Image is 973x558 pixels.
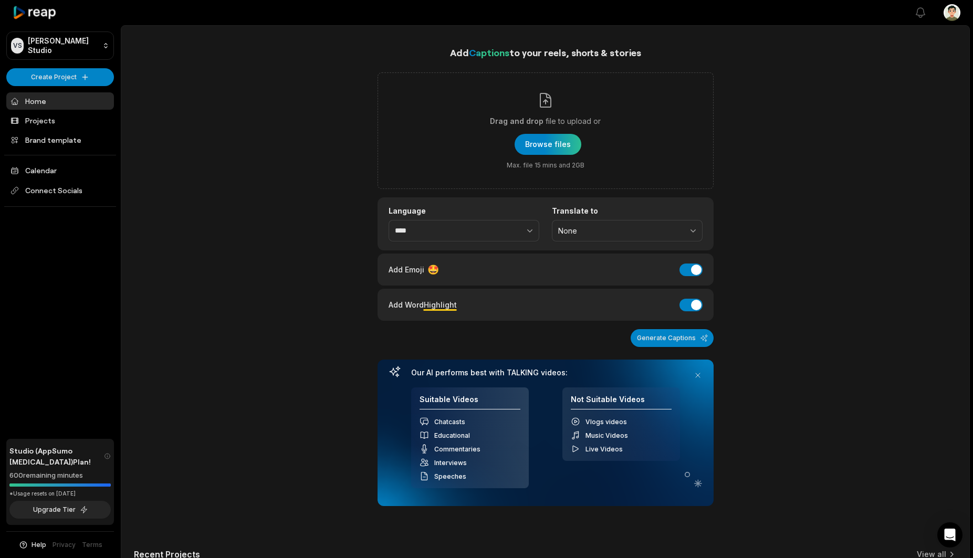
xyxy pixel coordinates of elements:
[434,445,480,453] span: Commentaries
[6,131,114,149] a: Brand template
[571,395,672,410] h4: Not Suitable Videos
[378,45,714,60] h1: Add to your reels, shorts & stories
[11,38,24,54] div: VS
[411,368,680,377] h3: Our AI performs best with TALKING videos:
[469,47,509,58] span: Captions
[585,418,627,426] span: Vlogs videos
[6,92,114,110] a: Home
[6,162,114,179] a: Calendar
[53,540,76,550] a: Privacy
[424,300,457,309] span: Highlight
[585,445,623,453] span: Live Videos
[490,115,543,128] span: Drag and drop
[18,540,46,550] button: Help
[9,501,111,519] button: Upgrade Tier
[434,472,466,480] span: Speeches
[434,459,467,467] span: Interviews
[6,181,114,200] span: Connect Socials
[389,264,424,275] span: Add Emoji
[420,395,520,410] h4: Suitable Videos
[6,112,114,129] a: Projects
[585,431,628,439] span: Music Videos
[9,470,111,481] div: 600 remaining minutes
[9,445,104,467] span: Studio (AppSumo [MEDICAL_DATA]) Plan!
[28,36,98,55] p: [PERSON_NAME] Studio
[515,134,581,155] button: Drag and dropfile to upload orMax. file 15 mins and 2GB
[507,161,584,170] span: Max. file 15 mins and 2GB
[32,540,46,550] span: Help
[6,68,114,86] button: Create Project
[552,206,703,216] label: Translate to
[631,329,714,347] button: Generate Captions
[546,115,601,128] span: file to upload or
[552,220,703,242] button: None
[82,540,102,550] a: Terms
[558,226,682,236] span: None
[389,298,457,312] div: Add Word
[427,262,439,277] span: 🤩
[434,431,470,439] span: Educational
[389,206,539,216] label: Language
[937,522,962,548] div: Open Intercom Messenger
[9,490,111,498] div: *Usage resets on [DATE]
[434,418,465,426] span: Chatcasts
